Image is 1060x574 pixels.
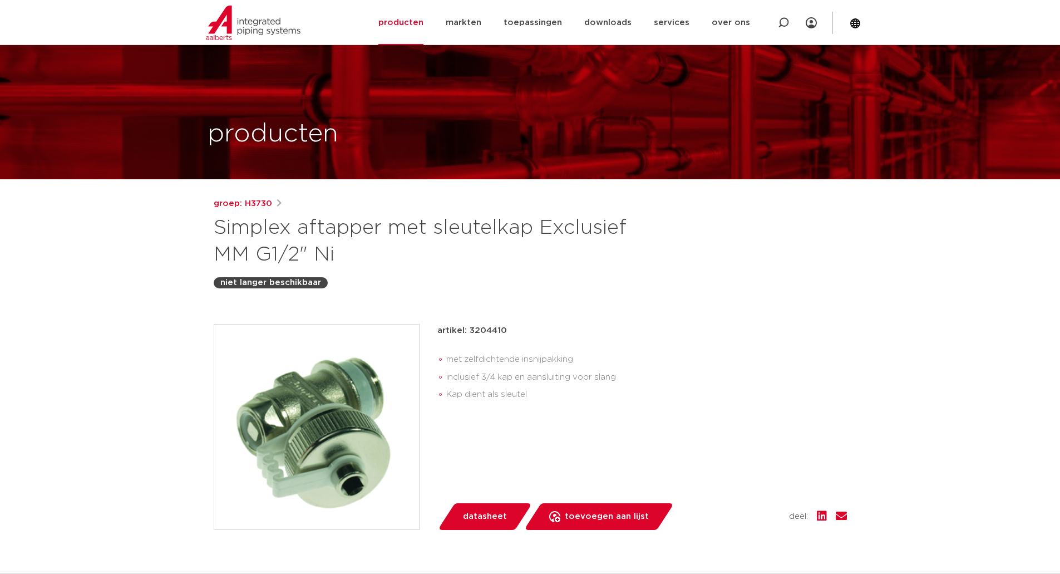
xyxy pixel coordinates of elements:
span: deel: [789,510,808,523]
h1: producten [208,116,338,152]
li: inclusief 3/4 kap en aansluiting voor slang [446,369,847,386]
li: met zelfdichtende insnijpakking [446,351,847,369]
p: artikel: 3204410 [437,324,507,337]
li: Kap dient als sleutel [446,386,847,404]
span: datasheet [463,508,507,526]
span: toevoegen aan lijst [565,508,649,526]
h1: Simplex aftapper met sleutelkap Exclusief MM G1/2" Ni [214,215,632,268]
p: niet langer beschikbaar [220,276,321,290]
img: Product Image for Simplex aftapper met sleutelkap Exclusief MM G1/2" Ni [214,325,419,529]
a: groep: H3730 [214,197,272,210]
a: datasheet [437,503,532,530]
